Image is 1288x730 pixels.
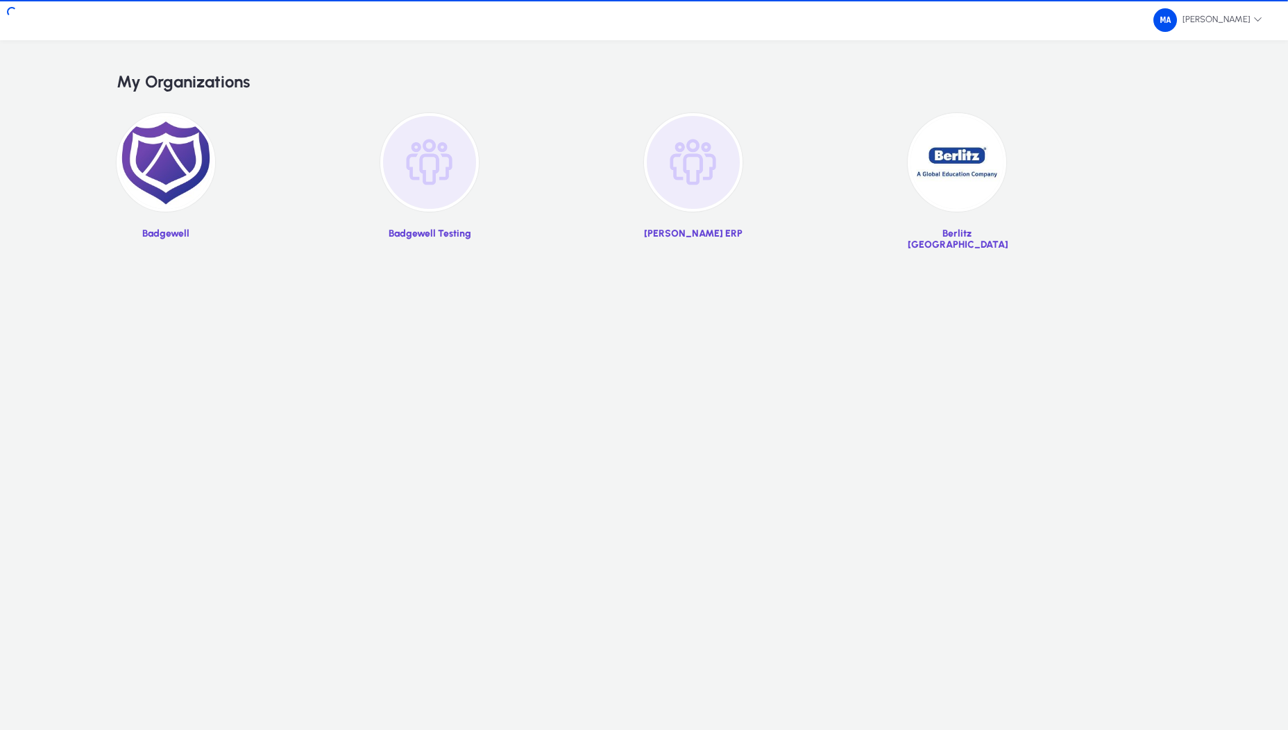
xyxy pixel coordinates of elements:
p: Badgewell [117,228,215,240]
span: [PERSON_NAME] [1153,8,1262,32]
img: 34.png [1153,8,1177,32]
button: [PERSON_NAME] [1142,8,1273,33]
img: organization-placeholder.png [644,113,743,212]
p: Berlitz [GEOGRAPHIC_DATA] [908,228,1006,251]
img: organization-placeholder.png [380,113,479,212]
h2: My Organizations [117,72,1171,92]
a: [PERSON_NAME] ERP [644,113,743,261]
a: Berlitz [GEOGRAPHIC_DATA] [908,113,1006,261]
img: 2.png [117,113,215,212]
p: Badgewell Testing [380,228,479,240]
p: [PERSON_NAME] ERP [644,228,743,240]
img: 37.jpg [908,113,1006,212]
a: Badgewell Testing [380,113,479,261]
a: Badgewell [117,113,215,261]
